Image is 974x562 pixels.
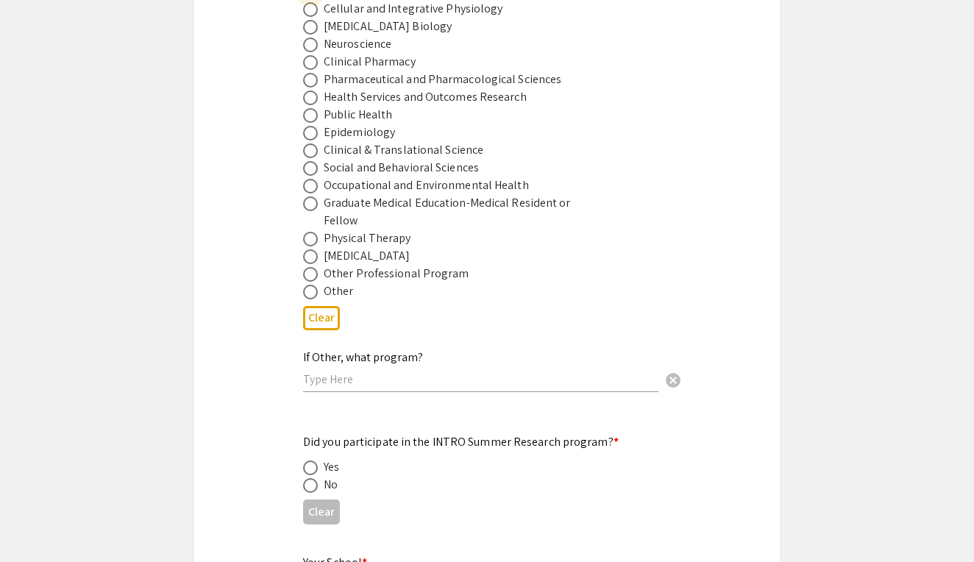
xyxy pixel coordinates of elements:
[324,53,416,71] div: Clinical Pharmacy
[324,124,395,141] div: Epidemiology
[324,141,483,159] div: Clinical & Translational Science
[11,496,63,551] iframe: Chat
[324,247,410,265] div: [MEDICAL_DATA]
[324,194,581,230] div: Graduate Medical Education-Medical Resident or Fellow
[303,306,340,330] button: Clear
[324,106,392,124] div: Public Health
[324,476,338,494] div: No
[303,499,340,524] button: Clear
[324,230,411,247] div: Physical Therapy
[324,282,354,300] div: Other
[324,458,339,476] div: Yes
[324,18,452,35] div: [MEDICAL_DATA] Biology
[324,35,391,53] div: Neuroscience
[658,364,688,394] button: Clear
[324,71,561,88] div: Pharmaceutical and Pharmacological Sciences
[324,177,529,194] div: Occupational and Environmental Health
[324,88,527,106] div: Health Services and Outcomes Research
[664,371,682,389] span: cancel
[324,159,479,177] div: Social and Behavioral Sciences
[303,349,423,365] mat-label: If Other, what program?
[324,265,469,282] div: Other Professional Program
[303,434,619,449] mat-label: Did you participate in the INTRO Summer Research program?
[303,371,658,387] input: Type Here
